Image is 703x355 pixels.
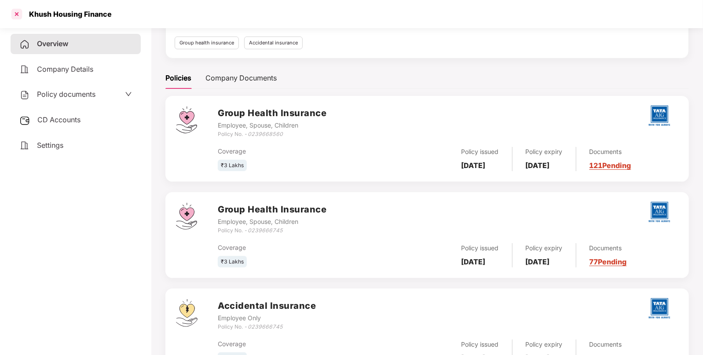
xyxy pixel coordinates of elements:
b: [DATE] [461,161,486,170]
h3: Accidental Insurance [218,299,316,313]
img: svg+xml;base64,PHN2ZyB4bWxucz0iaHR0cDovL3d3dy53My5vcmcvMjAwMC9zdmciIHdpZHRoPSI0Ny43MTQiIGhlaWdodD... [176,203,197,230]
div: Coverage [218,243,371,253]
div: Policy issued [461,243,499,253]
i: 0239666745 [248,227,283,234]
div: Policy expiry [526,340,563,349]
div: ₹3 Lakhs [218,160,247,172]
div: Coverage [218,339,371,349]
div: Khush Housing Finance [24,10,112,18]
div: Accidental insurance [244,37,303,49]
img: tatag.png [644,197,675,227]
div: Employee, Spouse, Children [218,121,326,130]
div: Documents [589,340,627,349]
img: tatag.png [644,100,675,131]
div: Employee Only [218,313,316,323]
a: 77 Pending [589,257,627,266]
b: [DATE] [461,257,486,266]
img: svg+xml;base64,PHN2ZyB4bWxucz0iaHR0cDovL3d3dy53My5vcmcvMjAwMC9zdmciIHdpZHRoPSIyNCIgaGVpZ2h0PSIyNC... [19,140,30,151]
span: down [125,91,132,98]
b: [DATE] [526,257,550,266]
div: ₹3 Lakhs [218,256,247,268]
span: Company Details [37,65,93,73]
img: tatag.png [644,293,675,324]
img: svg+xml;base64,PHN2ZyB4bWxucz0iaHR0cDovL3d3dy53My5vcmcvMjAwMC9zdmciIHdpZHRoPSI0Ny43MTQiIGhlaWdodD... [176,106,197,133]
div: Group health insurance [175,37,239,49]
div: Policy expiry [526,243,563,253]
img: svg+xml;base64,PHN2ZyB4bWxucz0iaHR0cDovL3d3dy53My5vcmcvMjAwMC9zdmciIHdpZHRoPSIyNCIgaGVpZ2h0PSIyNC... [19,39,30,50]
div: Policy No. - [218,130,326,139]
div: Policy No. - [218,227,326,235]
div: Policy No. - [218,323,316,331]
h3: Group Health Insurance [218,203,326,216]
b: [DATE] [526,161,550,170]
h3: Group Health Insurance [218,106,326,120]
i: 0239666745 [248,323,283,330]
i: 0239668560 [248,131,283,137]
div: Documents [589,147,631,157]
div: Policies [165,73,191,84]
img: svg+xml;base64,PHN2ZyB4bWxucz0iaHR0cDovL3d3dy53My5vcmcvMjAwMC9zdmciIHdpZHRoPSIyNCIgaGVpZ2h0PSIyNC... [19,90,30,100]
span: CD Accounts [37,115,81,124]
div: Documents [589,243,627,253]
span: Overview [37,39,68,48]
div: Coverage [218,146,371,156]
div: Policy issued [461,147,499,157]
span: Policy documents [37,90,95,99]
img: svg+xml;base64,PHN2ZyB3aWR0aD0iMjUiIGhlaWdodD0iMjQiIHZpZXdCb3g9IjAgMCAyNSAyNCIgZmlsbD0ibm9uZSIgeG... [19,115,30,126]
div: Policy expiry [526,147,563,157]
div: Policy issued [461,340,499,349]
img: svg+xml;base64,PHN2ZyB4bWxucz0iaHR0cDovL3d3dy53My5vcmcvMjAwMC9zdmciIHdpZHRoPSI0OS4zMjEiIGhlaWdodD... [176,299,198,327]
span: Settings [37,141,63,150]
a: 121 Pending [589,161,631,170]
img: svg+xml;base64,PHN2ZyB4bWxucz0iaHR0cDovL3d3dy53My5vcmcvMjAwMC9zdmciIHdpZHRoPSIyNCIgaGVpZ2h0PSIyNC... [19,64,30,75]
div: Employee, Spouse, Children [218,217,326,227]
div: Company Documents [205,73,277,84]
